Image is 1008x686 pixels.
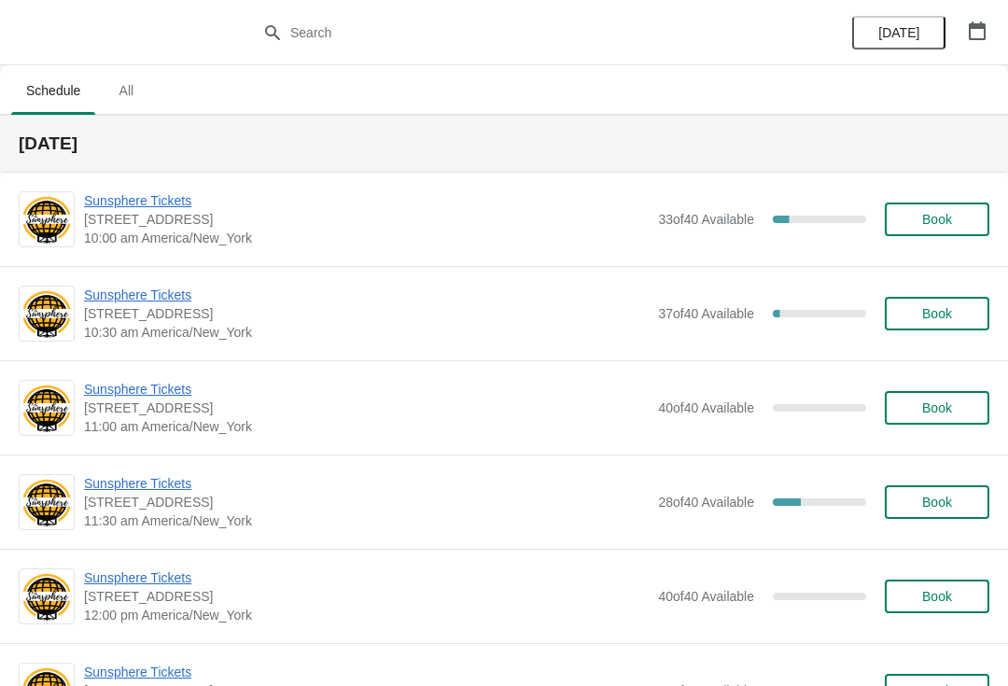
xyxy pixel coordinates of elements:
span: 11:30 am America/New_York [84,511,649,530]
span: [STREET_ADDRESS] [84,210,649,229]
button: Book [885,580,989,613]
span: Schedule [11,74,95,107]
button: [DATE] [852,16,945,49]
img: Sunsphere Tickets | 810 Clinch Avenue, Knoxville, TN, USA | 11:00 am America/New_York [20,383,74,434]
h2: [DATE] [19,134,989,153]
span: 10:00 am America/New_York [84,229,649,247]
img: Sunsphere Tickets | 810 Clinch Avenue, Knoxville, TN, USA | 11:30 am America/New_York [20,477,74,528]
span: Sunsphere Tickets [84,191,649,210]
img: Sunsphere Tickets | 810 Clinch Avenue, Knoxville, TN, USA | 10:30 am America/New_York [20,288,74,340]
button: Book [885,485,989,519]
input: Search [289,16,756,49]
span: Book [922,212,952,227]
span: 37 of 40 Available [658,306,754,321]
span: 11:00 am America/New_York [84,417,649,436]
img: Sunsphere Tickets | 810 Clinch Avenue, Knoxville, TN, USA | 10:00 am America/New_York [20,194,74,245]
span: Book [922,495,952,510]
span: [STREET_ADDRESS] [84,587,649,606]
span: [STREET_ADDRESS] [84,399,649,417]
span: 28 of 40 Available [658,495,754,510]
button: Book [885,297,989,330]
span: Book [922,589,952,604]
span: 40 of 40 Available [658,589,754,604]
span: [DATE] [878,25,919,40]
span: 10:30 am America/New_York [84,323,649,342]
span: 40 of 40 Available [658,400,754,415]
span: Sunsphere Tickets [84,663,649,681]
span: Sunsphere Tickets [84,474,649,493]
span: [STREET_ADDRESS] [84,304,649,323]
span: Book [922,306,952,321]
img: Sunsphere Tickets | 810 Clinch Avenue, Knoxville, TN, USA | 12:00 pm America/New_York [20,571,74,623]
span: Sunsphere Tickets [84,568,649,587]
span: Sunsphere Tickets [84,380,649,399]
span: 12:00 pm America/New_York [84,606,649,624]
span: Book [922,400,952,415]
button: Book [885,203,989,236]
span: All [103,74,149,107]
span: 33 of 40 Available [658,212,754,227]
span: [STREET_ADDRESS] [84,493,649,511]
span: Sunsphere Tickets [84,286,649,304]
button: Book [885,391,989,425]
